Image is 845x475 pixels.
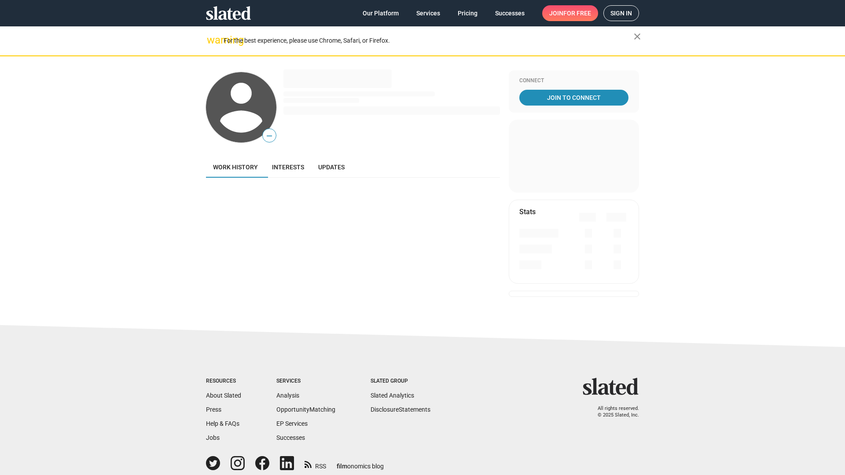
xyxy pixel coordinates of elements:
div: Services [276,378,335,385]
span: — [263,130,276,142]
a: Interests [265,157,311,178]
a: filmonomics blog [337,455,384,471]
a: Jobs [206,434,220,441]
div: Resources [206,378,241,385]
div: For the best experience, please use Chrome, Safari, or Firefox. [224,35,634,47]
span: Pricing [458,5,478,21]
a: Sign in [603,5,639,21]
a: Services [409,5,447,21]
a: Analysis [276,392,299,399]
a: Slated Analytics [371,392,414,399]
mat-card-title: Stats [519,207,536,216]
span: Sign in [610,6,632,21]
a: Join To Connect [519,90,628,106]
a: Our Platform [356,5,406,21]
span: Interests [272,164,304,171]
a: Work history [206,157,265,178]
span: Updates [318,164,345,171]
a: Joinfor free [542,5,598,21]
a: Updates [311,157,352,178]
a: About Slated [206,392,241,399]
a: Pricing [451,5,485,21]
span: Join To Connect [521,90,627,106]
span: Our Platform [363,5,399,21]
p: All rights reserved. © 2025 Slated, Inc. [588,406,639,418]
a: Successes [276,434,305,441]
mat-icon: warning [207,35,217,45]
span: Work history [213,164,258,171]
a: OpportunityMatching [276,406,335,413]
a: Press [206,406,221,413]
mat-icon: close [632,31,643,42]
span: Services [416,5,440,21]
span: Successes [495,5,525,21]
span: film [337,463,347,470]
a: DisclosureStatements [371,406,430,413]
a: RSS [305,457,326,471]
a: Successes [488,5,532,21]
a: Help & FAQs [206,420,239,427]
span: Join [549,5,591,21]
span: for free [563,5,591,21]
a: EP Services [276,420,308,427]
div: Connect [519,77,628,84]
div: Slated Group [371,378,430,385]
